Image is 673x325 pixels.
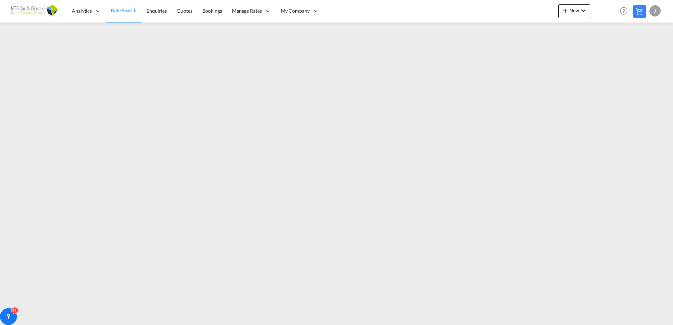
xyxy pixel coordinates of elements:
span: New [561,8,587,13]
md-icon: icon-chevron-down [579,6,587,15]
div: J [649,5,661,17]
span: Bookings [202,8,222,14]
span: My Company [281,7,310,14]
span: Analytics [72,7,92,14]
div: Help [618,5,633,18]
span: Rate Search [111,7,137,13]
span: Enquiries [146,8,167,14]
button: icon-plus 400-fgNewicon-chevron-down [558,4,590,18]
iframe: Chat [5,288,30,314]
span: Help [618,5,630,17]
span: Manage Rates [232,7,262,14]
md-icon: icon-plus 400-fg [561,6,570,15]
span: Quotes [177,8,192,14]
img: af31b1c0b01f11ecbc353f8e72265e29.png [11,3,58,19]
